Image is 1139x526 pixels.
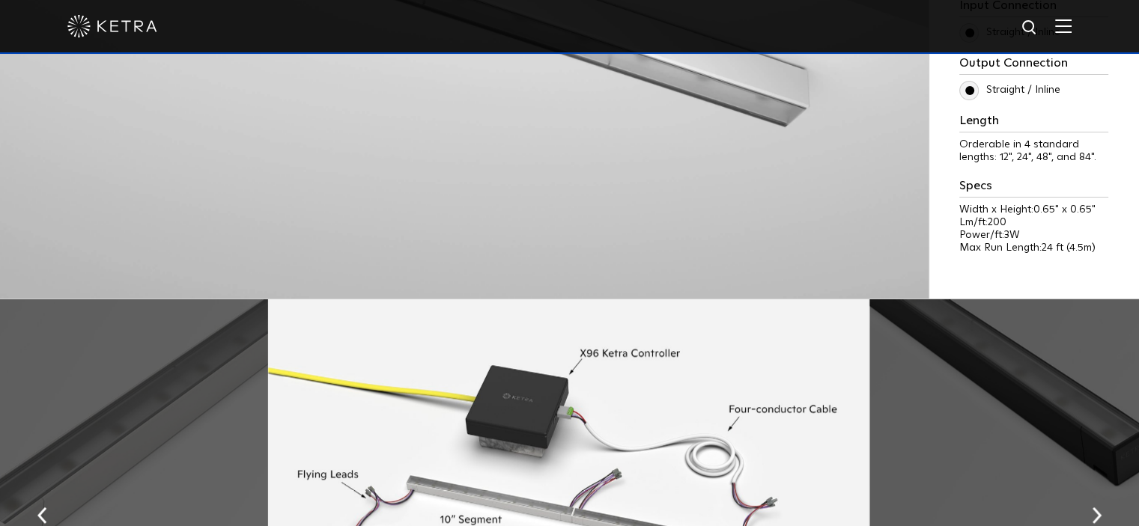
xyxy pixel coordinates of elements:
p: Power/ft: [959,229,1108,242]
p: Lm/ft: [959,216,1108,229]
span: Orderable in 4 standard lengths: 12", 24", 48", and 84". [959,139,1096,162]
p: Width x Height: [959,204,1108,216]
img: arrow-left-black.svg [37,507,47,523]
span: 200 [988,217,1006,227]
span: 3W [1004,230,1020,240]
h3: Output Connection [959,56,1108,75]
span: 24 ft (4.5m) [1042,242,1096,253]
label: Straight / Inline [959,84,1060,97]
img: ketra-logo-2019-white [67,15,157,37]
span: 0.65" x 0.65" [1033,204,1096,215]
h3: Length [959,114,1108,132]
p: Max Run Length: [959,242,1108,254]
img: search icon [1021,19,1039,37]
img: arrow-right-black.svg [1092,507,1102,523]
h3: Specs [959,179,1108,198]
img: Hamburger%20Nav.svg [1055,19,1072,33]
